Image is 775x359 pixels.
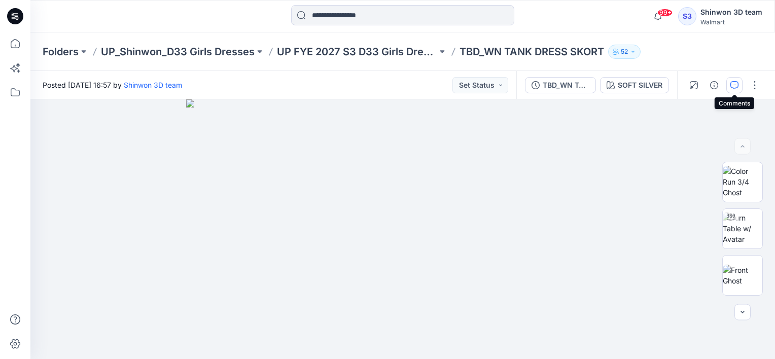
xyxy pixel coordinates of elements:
div: S3 [678,7,696,25]
span: Posted [DATE] 16:57 by [43,80,182,90]
button: SOFT SILVER [600,77,669,93]
div: SOFT SILVER [618,80,662,91]
p: TBD_WN TANK DRESS SKORT [460,45,604,59]
a: UP FYE 2027 S3 D33 Girls Dresses Shinwon [277,45,437,59]
a: UP_Shinwon_D33 Girls Dresses [101,45,255,59]
a: Folders [43,45,79,59]
div: Walmart [700,18,762,26]
p: 52 [621,46,628,57]
img: eyJhbGciOiJIUzI1NiIsImtpZCI6IjAiLCJzbHQiOiJzZXMiLCJ0eXAiOiJKV1QifQ.eyJkYXRhIjp7InR5cGUiOiJzdG9yYW... [186,99,619,359]
a: Shinwon 3D team [124,81,182,89]
span: 99+ [657,9,673,17]
img: Front Ghost [723,265,762,286]
button: Details [706,77,722,93]
div: Shinwon 3D team [700,6,762,18]
button: 52 [608,45,641,59]
div: TBD_WN TANK DRESS SKORT [543,80,589,91]
img: Turn Table w/ Avatar [723,212,762,244]
button: TBD_WN TANK DRESS SKORT [525,77,596,93]
img: Color Run 3/4 Ghost [723,166,762,198]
